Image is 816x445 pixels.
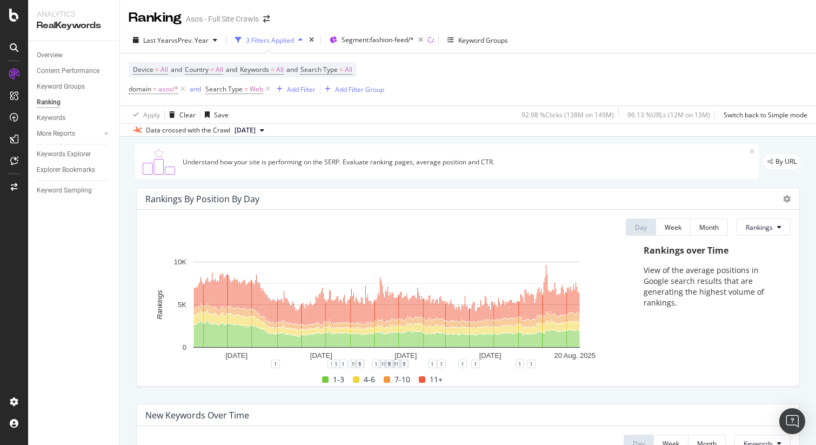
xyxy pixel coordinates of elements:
div: Explorer Bookmarks [37,164,95,176]
div: 1 [332,360,340,368]
span: vs Prev. Year [171,36,209,45]
text: 10K [174,258,186,266]
div: Apply [143,110,160,119]
div: Asos - Full Site Crawls [186,14,259,24]
div: RealKeywords [37,19,111,32]
div: 1 [327,360,336,368]
div: 1 [349,360,357,368]
div: Keywords [37,112,65,124]
span: and [286,65,298,74]
div: 1 [458,360,467,368]
span: 7-10 [394,373,410,386]
span: All [160,62,168,77]
text: 5K [178,301,186,309]
span: and [171,65,182,74]
span: 4-6 [364,373,375,386]
div: Ranking [129,9,182,27]
button: Clear [165,106,196,123]
button: Month [691,218,728,236]
div: 96.13 % URLs ( 12M on 13M ) [627,110,710,119]
div: Add Filter Group [335,85,384,94]
span: = [153,84,157,94]
div: Rankings By Position By Day [145,194,259,204]
span: Search Type [205,84,243,94]
div: Content Performance [37,65,99,77]
div: 3 Filters Applied [246,36,294,45]
img: C0S+odjvPe+dCwPhcw0W2jU4KOcefU0IcxbkVEfgJ6Ft4vBgsVVQAAAABJRU5ErkJggg== [139,149,178,175]
span: All [216,62,223,77]
button: Week [656,218,691,236]
div: Add Filter [287,85,316,94]
a: Overview [37,50,112,61]
div: Keyword Groups [458,36,508,45]
div: Open Intercom Messenger [779,408,805,434]
a: Explorer Bookmarks [37,164,112,176]
div: 1 [393,360,402,368]
div: 1 [428,360,437,368]
span: domain [129,84,151,94]
div: Keyword Groups [37,81,85,92]
div: arrow-right-arrow-left [263,15,270,23]
button: Rankings [737,218,791,236]
div: Keywords Explorer [37,149,91,160]
div: 1 [400,360,409,368]
div: 1 [386,360,395,368]
div: Clear [179,110,196,119]
div: times [307,35,316,45]
span: Last Year [143,36,171,45]
span: = [339,65,343,74]
div: 1 [527,360,536,368]
div: 1 [471,360,480,368]
span: 11+ [430,373,443,386]
div: 1 [437,360,446,368]
div: 1 [271,360,280,368]
span: Device [133,65,153,74]
button: Save [200,106,229,123]
text: [DATE] [310,351,332,360]
span: = [244,84,248,94]
a: Keywords Explorer [37,149,112,160]
a: Keywords [37,112,112,124]
div: Save [214,110,229,119]
a: Keyword Groups [37,81,112,92]
span: = [210,65,214,74]
text: 20 Aug. 2025 [554,351,596,360]
span: = [155,65,159,74]
div: 92.98 % Clicks ( 138M on 149M ) [521,110,614,119]
text: [DATE] [394,351,417,360]
text: [DATE] [225,351,248,360]
span: and [226,65,237,74]
div: Rankings over Time [644,244,780,257]
a: Keyword Sampling [37,185,112,196]
div: New Keywords Over Time [145,410,249,421]
div: A chart. [145,256,628,364]
a: More Reports [37,128,101,140]
span: Country [185,65,209,74]
button: 3 Filters Applied [231,31,307,49]
div: 1 [355,360,364,368]
button: Switch back to Simple mode [719,106,807,123]
div: 1 [380,360,389,368]
span: 2025 Aug. 19th [235,125,256,135]
div: legacy label [763,154,801,169]
button: Apply [129,106,160,123]
div: 1 [378,360,387,368]
button: Day [626,218,656,236]
text: Rankings [156,290,164,320]
div: and [190,84,201,94]
span: By URL [775,158,797,165]
button: Segment:fashion-feed/* [325,31,427,49]
span: All [345,62,352,77]
div: 1 [399,360,408,368]
div: More Reports [37,128,75,140]
div: Month [699,223,719,232]
button: [DATE] [230,124,269,137]
div: Day [635,223,647,232]
div: Data crossed with the Crawl [146,125,230,135]
span: All [276,62,284,77]
div: 1 [372,360,380,368]
div: Understand how your site is performing on the SERP. Evaluate ranking pages, average position and ... [183,157,750,167]
div: Week [665,223,681,232]
div: 1 [516,360,524,368]
div: Analytics [37,9,111,19]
